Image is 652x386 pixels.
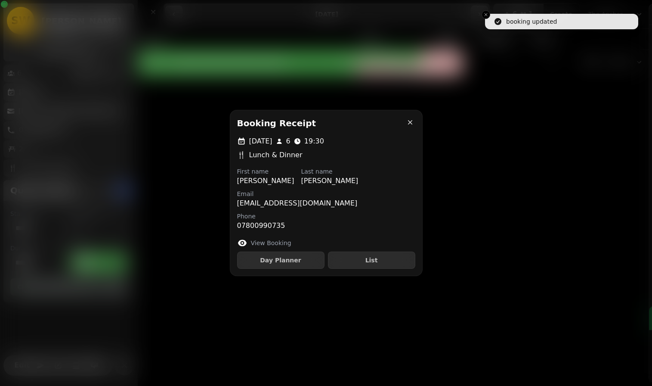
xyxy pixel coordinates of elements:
[237,150,246,160] p: 🍴
[237,252,324,269] button: Day Planner
[249,150,303,160] p: Lunch & Dinner
[249,136,272,146] p: [DATE]
[304,136,324,146] p: 19:30
[335,257,408,263] span: List
[237,117,316,129] h2: Booking receipt
[237,167,294,176] label: First name
[301,167,358,176] label: Last name
[251,239,291,247] label: View Booking
[237,176,294,186] p: [PERSON_NAME]
[328,252,415,269] button: List
[237,212,285,221] label: Phone
[237,190,358,198] label: Email
[237,198,358,209] p: [EMAIL_ADDRESS][DOMAIN_NAME]
[237,221,285,231] p: 07800990735
[286,136,290,146] p: 6
[244,257,317,263] span: Day Planner
[301,176,358,186] p: [PERSON_NAME]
